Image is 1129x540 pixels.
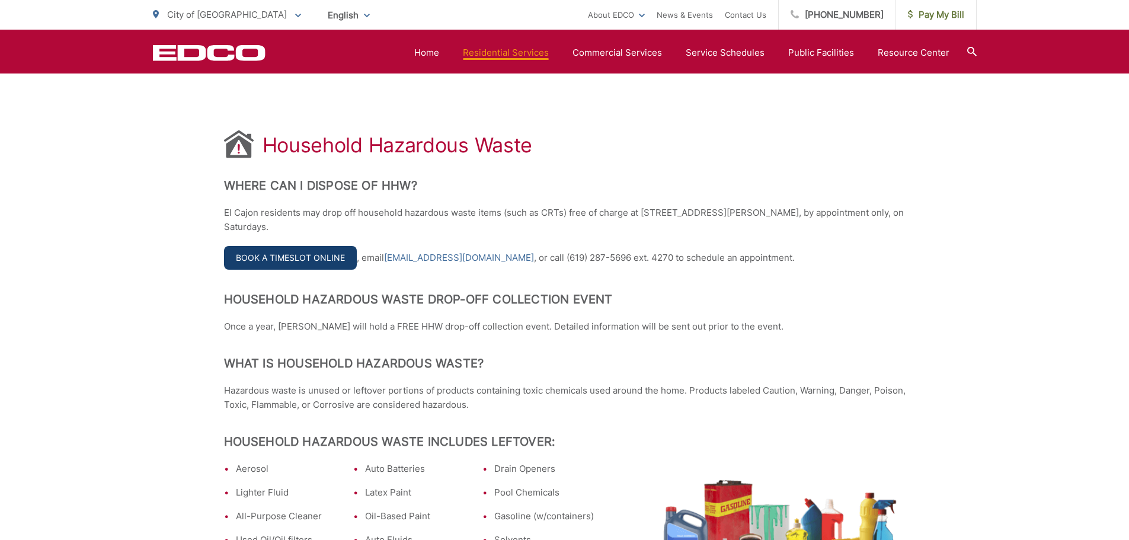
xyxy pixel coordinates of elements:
[686,46,765,60] a: Service Schedules
[365,509,465,523] li: Oil-Based Paint
[319,5,379,25] span: English
[384,251,534,265] a: [EMAIL_ADDRESS][DOMAIN_NAME]
[167,9,287,20] span: City of [GEOGRAPHIC_DATA]
[657,8,713,22] a: News & Events
[224,384,906,412] p: Hazardous waste is unused or leftover portions of products containing toxic chemicals used around...
[224,319,906,334] p: Once a year, [PERSON_NAME] will hold a FREE HHW drop-off collection event. Detailed information w...
[236,462,335,476] li: Aerosol
[365,462,465,476] li: Auto Batteries
[463,46,549,60] a: Residential Services
[224,356,906,370] h2: What is Household Hazardous Waste?
[236,509,335,523] li: All-Purpose Cleaner
[788,46,854,60] a: Public Facilities
[224,434,906,449] h2: Household Hazardous Waste Includes Leftover:
[725,8,766,22] a: Contact Us
[224,246,357,270] a: Book a Timeslot Online
[878,46,949,60] a: Resource Center
[224,206,906,234] p: El Cajon residents may drop off household hazardous waste items (such as CRTs) free of charge at ...
[573,46,662,60] a: Commercial Services
[365,485,465,500] li: Latex Paint
[236,485,335,500] li: Lighter Fluid
[588,8,645,22] a: About EDCO
[908,8,964,22] span: Pay My Bill
[494,485,594,500] li: Pool Chemicals
[224,178,906,193] h2: Where Can I Dispose of HHW?
[224,246,906,270] p: , email , or call (619) 287-5696 ext. 4270 to schedule an appointment.
[263,133,533,157] h1: Household Hazardous Waste
[494,462,594,476] li: Drain Openers
[414,46,439,60] a: Home
[153,44,266,61] a: EDCD logo. Return to the homepage.
[494,509,594,523] li: Gasoline (w/containers)
[224,292,906,306] h2: Household Hazardous Waste Drop-Off Collection Event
